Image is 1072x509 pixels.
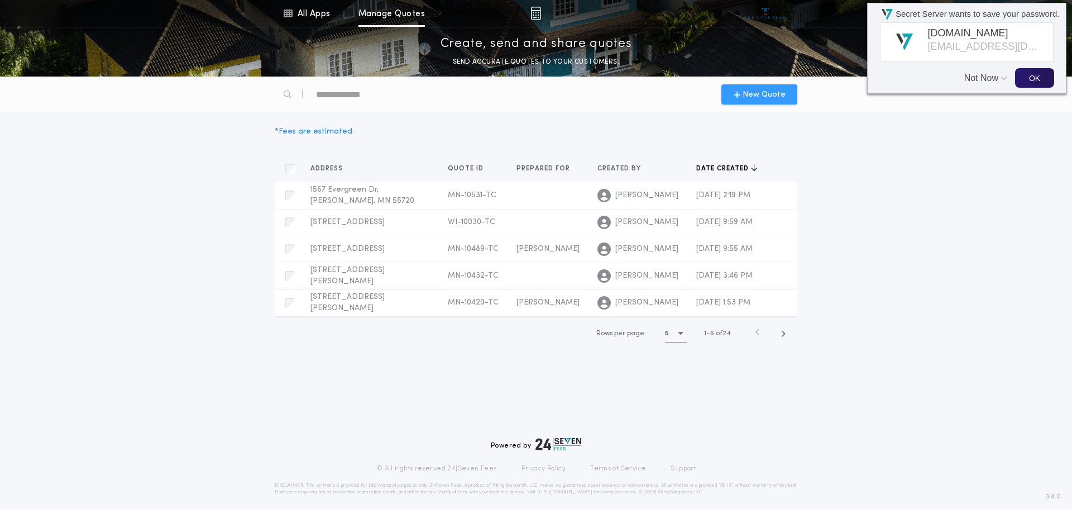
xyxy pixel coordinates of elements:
span: 3.8.0 [1046,492,1061,502]
span: MN-10432-TC [448,272,499,280]
span: Quote ID [448,164,486,173]
span: Date created [696,164,751,173]
span: Rows per page: [596,330,646,337]
span: [PERSON_NAME] [615,270,678,282]
button: Address [310,163,351,174]
span: Prepared for [516,164,572,173]
div: * Fees are estimated. [275,126,354,137]
p: Create, send and share quotes [441,35,632,53]
span: Created by [597,164,643,173]
span: [STREET_ADDRESS][PERSON_NAME] [310,293,385,312]
span: WI-10030-TC [448,218,495,226]
a: Terms of Service [590,464,646,473]
span: [PERSON_NAME] [615,217,678,228]
img: img [530,7,541,20]
span: [PERSON_NAME] [615,297,678,308]
span: 1567 Evergreen Dr, [PERSON_NAME], MN 55720 [310,185,414,205]
p: © All rights reserved. 24|Seven Fees [376,464,497,473]
img: vs-icon [745,8,787,19]
a: Support [671,464,696,473]
span: [DATE] 1:53 PM [696,298,750,307]
span: Address [310,164,345,173]
button: 5 [665,325,687,342]
button: Date created [696,163,757,174]
span: of 24 [716,329,730,339]
span: New Quote [743,89,786,101]
h1: 5 [665,328,669,339]
span: 1 [704,330,706,337]
a: Privacy Policy [521,464,566,473]
a: [URL][DOMAIN_NAME] [537,490,592,494]
p: DISCLAIMER: This estimate is provided for informational purposes only. 24|Seven Fees, a product o... [275,482,797,496]
span: MN-10429-TC [448,298,499,307]
span: [STREET_ADDRESS] [310,218,385,226]
span: [DATE] 9:59 AM [696,218,753,226]
button: Quote ID [448,163,492,174]
span: [STREET_ADDRESS][PERSON_NAME] [310,266,385,286]
span: [PERSON_NAME] [516,245,580,253]
span: [STREET_ADDRESS] [310,245,385,253]
span: [DATE] 9:55 AM [696,245,753,253]
button: New Quote [721,84,797,104]
span: [DATE] 2:19 PM [696,191,750,199]
span: [PERSON_NAME] [615,244,678,255]
img: logo [535,437,581,451]
span: [PERSON_NAME] [516,298,580,307]
span: [PERSON_NAME] [615,190,678,201]
span: MN-10531-TC [448,191,496,199]
div: Powered by [491,437,581,451]
button: Created by [597,163,649,174]
span: [DATE] 3:46 PM [696,272,753,280]
p: SEND ACCURATE QUOTES TO YOUR CUSTOMERS. [453,56,619,68]
span: MN-10489-TC [448,245,499,253]
span: 5 [710,330,714,337]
